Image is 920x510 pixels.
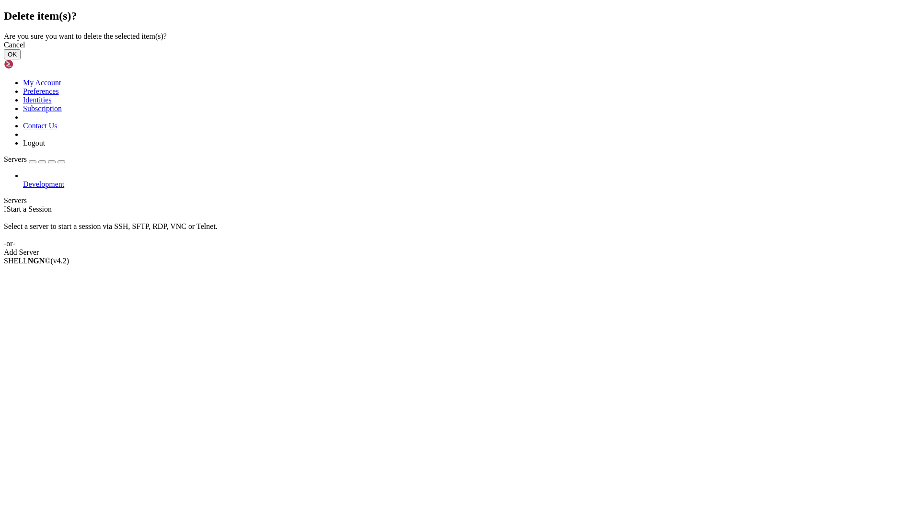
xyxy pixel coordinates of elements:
[4,49,21,59] button: OK
[4,10,916,23] h2: Delete item(s)?
[23,180,916,189] a: Development
[23,180,64,188] span: Development
[23,96,52,104] a: Identities
[51,257,69,265] span: 4.2.0
[4,155,27,163] span: Servers
[23,122,57,130] a: Contact Us
[4,196,916,205] div: Servers
[7,205,52,213] span: Start a Session
[23,87,59,95] a: Preferences
[28,257,45,265] b: NGN
[4,248,916,257] div: Add Server
[23,139,45,147] a: Logout
[23,104,62,113] a: Subscription
[4,59,59,69] img: Shellngn
[4,257,69,265] span: SHELL ©
[4,205,7,213] span: 
[4,41,916,49] div: Cancel
[23,171,916,189] li: Development
[4,155,65,163] a: Servers
[23,79,61,87] a: My Account
[4,214,916,248] div: Select a server to start a session via SSH, SFTP, RDP, VNC or Telnet. -or-
[4,32,916,41] div: Are you sure you want to delete the selected item(s)?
